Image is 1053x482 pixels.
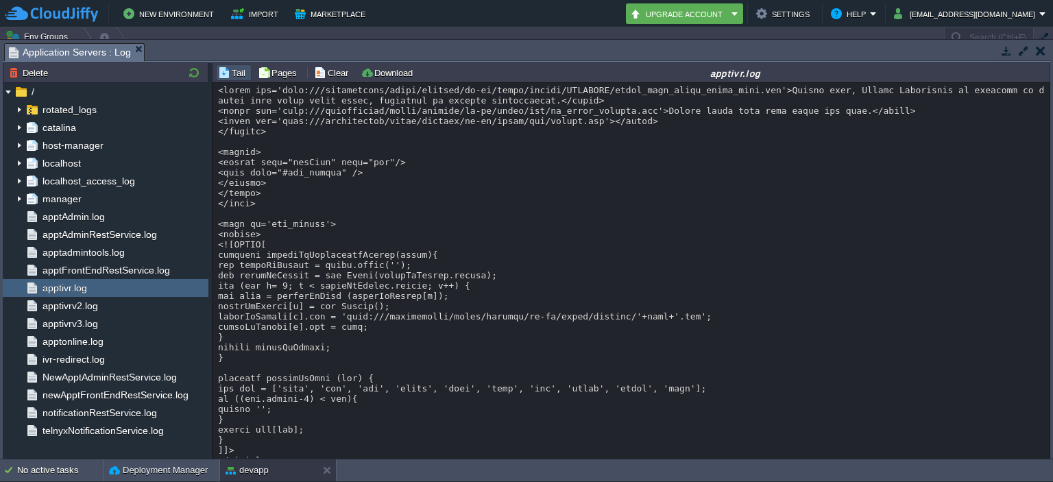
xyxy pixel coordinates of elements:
button: Deployment Manager [109,463,208,477]
a: apptAdmin.log [40,210,107,223]
button: Marketplace [295,5,370,22]
a: apptivr.log [40,282,89,294]
img: CloudJiffy [5,5,98,23]
a: apptAdminRestService.log [40,228,159,241]
div: apptivr.log [422,67,1048,79]
a: localhost [40,157,83,169]
a: apptadmintools.log [40,246,127,258]
button: Env Groups [5,27,73,47]
a: host-manager [40,139,106,152]
a: telnyxNotificationService.log [40,424,166,437]
button: Help [831,5,870,22]
button: Import [231,5,282,22]
button: Clear [314,67,352,79]
button: devapp [226,463,269,477]
a: localhost_access_log [40,175,137,187]
span: Application Servers : Log [9,44,131,61]
button: Upgrade Account [630,5,727,22]
a: apptivrv2.log [40,300,100,312]
button: Download [361,67,417,79]
button: Settings [756,5,814,22]
a: apptFrontEndRestService.log [40,264,172,276]
a: rotated_logs [40,104,99,116]
a: apptonline.log [40,335,106,348]
a: NewApptAdminRestService.log [40,371,179,383]
a: manager [40,193,84,205]
div: No active tasks [17,459,103,481]
button: Tail [218,67,250,79]
a: ivr-redirect.log [40,353,107,365]
button: Pages [258,67,301,79]
a: apptivrv3.log [40,317,100,330]
button: New Environment [123,5,218,22]
iframe: chat widget [995,427,1039,468]
a: / [29,86,36,98]
a: notificationRestService.log [40,407,159,419]
a: catalina [40,121,78,134]
button: [EMAIL_ADDRESS][DOMAIN_NAME] [894,5,1039,22]
button: Delete [9,67,52,79]
a: newApptFrontEndRestService.log [40,389,191,401]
